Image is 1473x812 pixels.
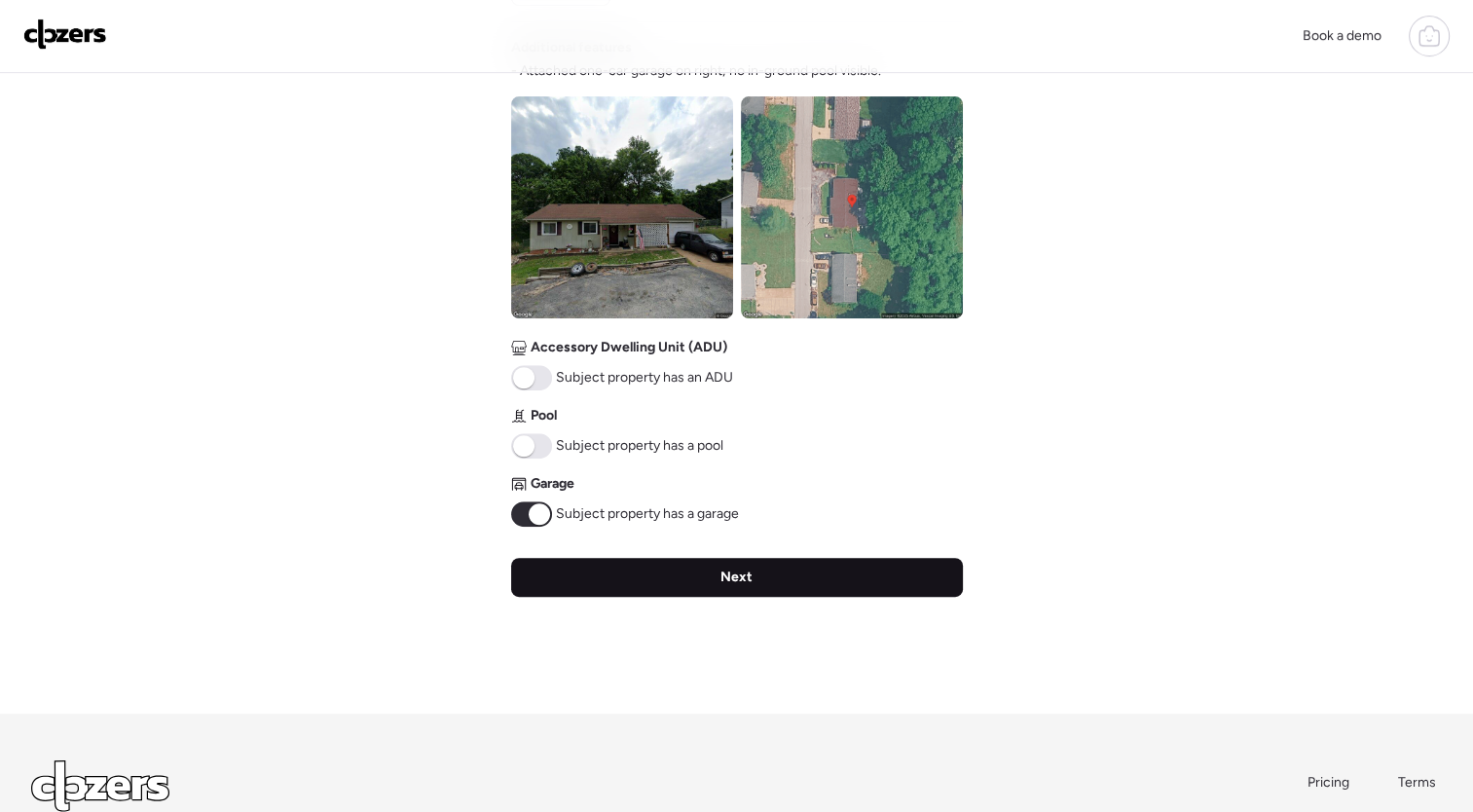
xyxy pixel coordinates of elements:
a: Pricing [1307,773,1351,793]
span: Pool [531,406,557,425]
span: Accessory Dwelling Unit (ADU) [531,338,727,357]
span: Subject property has a pool [556,436,723,456]
img: Logo Light [31,760,169,812]
span: Garage [531,474,574,494]
span: Book a demo [1303,27,1381,44]
span: Terms [1398,774,1436,791]
img: Logo [23,18,107,50]
span: Pricing [1307,774,1349,791]
span: Subject property has a garage [556,504,739,524]
span: Next [720,568,753,587]
span: Subject property has an ADU [556,368,733,388]
a: Terms [1398,773,1442,793]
